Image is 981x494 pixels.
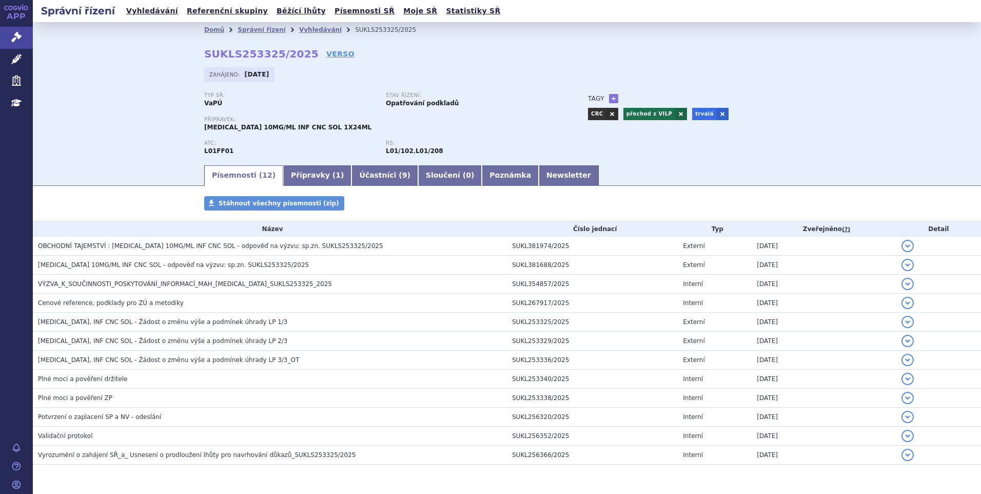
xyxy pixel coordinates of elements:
[466,171,471,179] span: 0
[336,171,341,179] span: 1
[204,117,567,123] p: Přípravek:
[683,318,704,326] span: Externí
[123,4,181,18] a: Vyhledávání
[752,427,896,446] td: [DATE]
[38,451,356,459] span: Vyrozumění o zahájení SŘ_a_ Usnesení o prodloužení lhůty pro navrhování důkazů_SUKLS253325/2025
[38,337,288,345] span: OPDIVO, INF CNC SOL - Žádost o změnu výše a podmínek úhrady LP 2/3
[752,332,896,351] td: [DATE]
[507,389,678,408] td: SUKL253338/2025
[752,351,896,370] td: [DATE]
[386,140,557,146] p: RS:
[283,165,351,186] a: Přípravky (1)
[683,242,704,250] span: Externí
[204,196,344,211] a: Stáhnout všechny písemnosti (zip)
[692,108,716,120] a: trvalá
[386,100,459,107] strong: Opatřování podkladů
[901,392,914,404] button: detail
[204,100,222,107] strong: VaPÚ
[507,427,678,446] td: SUKL256352/2025
[752,313,896,332] td: [DATE]
[507,237,678,256] td: SUKL381974/2025
[400,4,440,18] a: Moje SŘ
[683,337,704,345] span: Externí
[507,446,678,465] td: SUKL256366/2025
[588,92,604,105] h3: Tagy
[386,147,414,155] strong: nivolumab
[355,22,429,37] li: SUKLS253325/2025
[901,411,914,423] button: detail
[33,221,507,237] th: Název
[752,370,896,389] td: [DATE]
[386,140,567,156] div: ,
[299,26,342,33] a: Vyhledávání
[507,294,678,313] td: SUKL267917/2025
[507,275,678,294] td: SUKL354857/2025
[901,297,914,309] button: detail
[38,432,93,440] span: Validační protokol
[678,221,752,237] th: Typ
[204,124,371,131] span: [MEDICAL_DATA] 10MG/ML INF CNC SOL 1X24ML
[38,299,184,307] span: Cenové reference, podklady pro ZÚ a metodiky
[588,108,606,120] a: CRC
[507,351,678,370] td: SUKL253336/2025
[896,221,981,237] th: Detail
[752,408,896,427] td: [DATE]
[482,165,539,186] a: Poznámka
[901,430,914,442] button: detail
[331,4,398,18] a: Písemnosti SŘ
[842,226,850,233] abbr: (?)
[238,26,286,33] a: Správní řízení
[219,200,339,207] span: Stáhnout všechny písemnosti (zip)
[752,237,896,256] td: [DATE]
[752,221,896,237] th: Zveřejněno
[507,408,678,427] td: SUKL256320/2025
[273,4,329,18] a: Běžící lhůty
[683,413,703,421] span: Interní
[752,446,896,465] td: [DATE]
[752,256,896,275] td: [DATE]
[901,278,914,290] button: detail
[901,240,914,252] button: detail
[418,165,482,186] a: Sloučení (0)
[38,280,332,288] span: VÝZVA_K_SOUČINNOSTI_POSKYTOVÁNÍ_INFORMACÍ_MAH_OPDIVO_SUKLS253325_2025
[204,147,233,155] strong: NIVOLUMAB
[752,294,896,313] td: [DATE]
[752,275,896,294] td: [DATE]
[901,373,914,385] button: detail
[683,356,704,364] span: Externí
[38,242,383,250] span: OBCHODNÍ TAJEMSTVÍ : Opdivo 10MG/ML INF CNC SOL - odpověď na výzvu: sp.zn. SUKLS253325/2025
[901,259,914,271] button: detail
[416,147,443,155] strong: nivolumab k léčbě metastazujícího kolorektálního karcinomu
[38,394,112,402] span: Plné moci a pověření ZP
[507,370,678,389] td: SUKL253340/2025
[443,4,503,18] a: Statistiky SŘ
[683,280,703,288] span: Interní
[38,356,299,364] span: OPDIVO, INF CNC SOL - Žádost o změnu výše a podmínek úhrady LP 3/3_OT
[33,4,123,18] h2: Správní řízení
[507,313,678,332] td: SUKL253325/2025
[901,449,914,461] button: detail
[623,108,675,120] a: přechod z VILP
[38,318,288,326] span: OPDIVO, INF CNC SOL - Žádost o změnu výše a podmínek úhrady LP 1/3
[507,221,678,237] th: Číslo jednací
[539,165,599,186] a: Newsletter
[609,94,618,103] a: +
[901,316,914,328] button: detail
[204,26,224,33] a: Domů
[901,335,914,347] button: detail
[752,389,896,408] td: [DATE]
[204,92,376,99] p: Typ SŘ:
[204,140,376,146] p: ATC:
[326,49,355,59] a: VERSO
[683,261,704,269] span: Externí
[209,70,242,79] span: Zahájeno:
[38,375,128,383] span: Plné moci a pověření držitele
[683,375,703,383] span: Interní
[204,48,319,60] strong: SUKLS253325/2025
[38,261,309,269] span: Opdivo 10MG/ML INF CNC SOL - odpověď na výzvu: sp.zn. SUKLS253325/2025
[245,71,269,78] strong: [DATE]
[683,394,703,402] span: Interní
[184,4,271,18] a: Referenční skupiny
[402,171,407,179] span: 9
[262,171,272,179] span: 12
